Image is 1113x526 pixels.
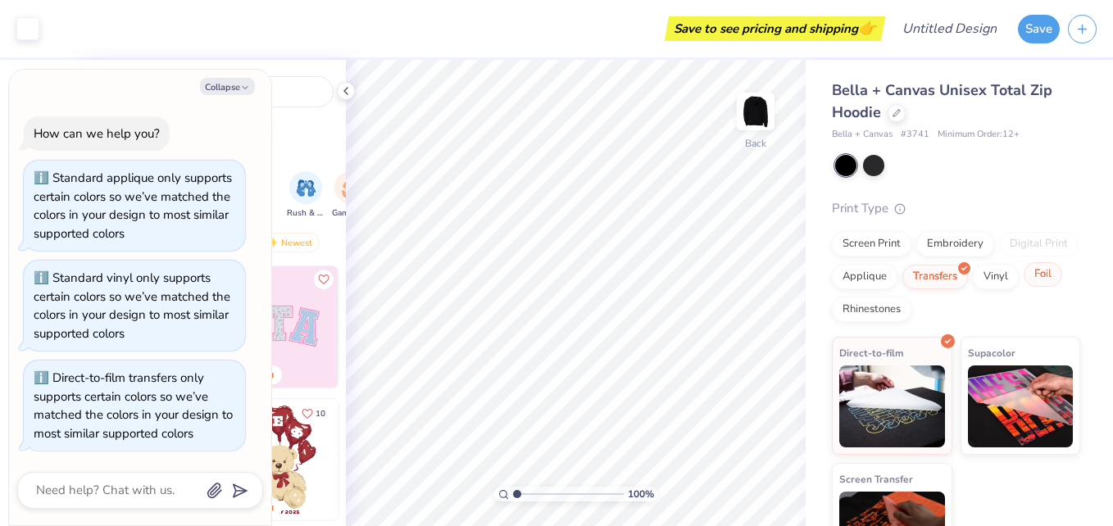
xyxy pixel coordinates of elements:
div: Transfers [902,265,968,289]
img: Direct-to-film [839,365,945,447]
img: 587403a7-0594-4a7f-b2bd-0ca67a3ff8dd [217,399,338,520]
div: Save to see pricing and shipping [669,16,881,41]
button: Collapse [200,78,255,95]
span: Supacolor [968,344,1015,361]
span: Direct-to-film [839,344,904,361]
div: Foil [1024,262,1062,287]
span: 👉 [858,18,876,38]
div: Digital Print [999,232,1079,256]
div: filter for Game Day [332,171,370,220]
span: Rush & Bid [287,207,325,220]
button: filter button [332,171,370,220]
span: Game Day [332,207,370,220]
button: filter button [287,171,325,220]
img: 5ee11766-d822-42f5-ad4e-763472bf8dcf [338,266,459,388]
button: Like [294,402,333,424]
span: 10 [316,410,325,418]
img: Supacolor [968,365,1074,447]
div: Applique [832,265,897,289]
div: Rhinestones [832,297,911,322]
div: Standard applique only supports certain colors so we’ve matched the colors in your design to most... [34,170,232,242]
div: Back [745,136,766,151]
span: # 3741 [901,128,929,142]
div: Direct-to-film transfers only supports certain colors so we’ve matched the colors in your design ... [34,370,233,442]
span: Minimum Order: 12 + [938,128,1020,142]
img: e74243e0-e378-47aa-a400-bc6bcb25063a [338,399,459,520]
img: Rush & Bid Image [297,179,316,197]
div: Newest [257,233,320,252]
img: Game Day Image [342,179,361,197]
div: Vinyl [973,265,1019,289]
button: Like [314,270,334,289]
button: Save [1018,15,1060,43]
div: Standard vinyl only supports certain colors so we’ve matched the colors in your design to most si... [34,270,230,342]
div: filter for Rush & Bid [287,171,325,220]
span: 100 % [628,487,654,501]
span: Bella + Canvas Unisex Total Zip Hoodie [832,80,1052,122]
input: Untitled Design [889,12,1010,45]
img: 9980f5e8-e6a1-4b4a-8839-2b0e9349023c [217,266,338,388]
div: How can we help you? [34,125,160,142]
div: Screen Print [832,232,911,256]
img: Back [739,95,772,128]
span: Screen Transfer [839,470,913,487]
div: Print Type [832,199,1080,218]
div: Embroidery [916,232,994,256]
span: Bella + Canvas [832,128,893,142]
